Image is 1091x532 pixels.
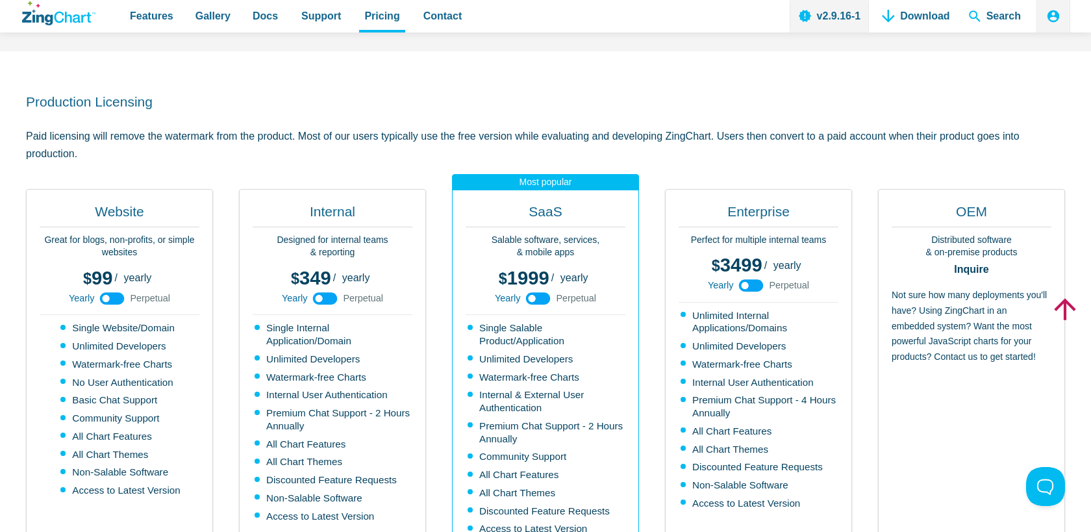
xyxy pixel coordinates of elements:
[679,203,838,227] h2: Enterprise
[681,394,838,420] li: Premium Chat Support - 4 Hours Annually
[130,294,170,303] span: Perpetual
[466,203,625,227] h2: SaaS
[468,353,625,366] li: Unlimited Developers
[255,492,412,505] li: Non-Salable Software
[468,388,625,414] li: Internal & External User Authentication
[130,7,173,25] span: Features
[60,358,180,371] li: Watermark-free Charts
[60,430,180,443] li: All Chart Features
[468,420,625,446] li: Premium Chat Support - 2 Hours Annually
[255,510,412,523] li: Access to Latest Version
[60,484,180,497] li: Access to Latest Version
[468,322,625,348] li: Single Salable Product/Application
[681,425,838,438] li: All Chart Features
[60,394,180,407] li: Basic Chat Support
[26,127,1065,162] p: Paid licensing will remove the watermark from the product. Most of our users typically use the fr...
[282,294,307,303] span: Yearly
[681,461,838,474] li: Discounted Feature Requests
[69,294,94,303] span: Yearly
[468,487,625,500] li: All Chart Themes
[466,234,625,259] p: Salable software, services, & mobile apps
[255,474,412,487] li: Discounted Feature Requests
[255,353,412,366] li: Unlimited Developers
[679,234,838,247] p: Perfect for multiple internal teams
[255,322,412,348] li: Single Internal Application/Domain
[495,294,520,303] span: Yearly
[681,479,838,492] li: Non-Salable Software
[560,272,588,283] span: yearly
[255,455,412,468] li: All Chart Themes
[301,7,341,25] span: Support
[195,7,231,25] span: Gallery
[60,448,180,461] li: All Chart Themes
[343,294,383,303] span: Perpetual
[892,203,1051,227] h2: OEM
[124,272,152,283] span: yearly
[1026,467,1065,506] iframe: Toggle Customer Support
[892,234,1051,259] p: Distributed software & on-premise products
[773,260,801,271] span: yearly
[40,234,199,259] p: Great for blogs, non-profits, or simple websites
[556,294,596,303] span: Perpetual
[681,358,838,371] li: Watermark-free Charts
[712,255,762,275] span: 3499
[60,412,180,425] li: Community Support
[60,322,180,335] li: Single Website/Domain
[255,407,412,433] li: Premium Chat Support - 2 Hours Annually
[468,505,625,518] li: Discounted Feature Requests
[333,273,336,283] span: /
[40,203,199,227] h2: Website
[468,371,625,384] li: Watermark-free Charts
[551,273,554,283] span: /
[60,466,180,479] li: Non-Salable Software
[26,93,1065,110] h2: Production Licensing
[22,1,95,25] a: ZingChart Logo. Click to return to the homepage
[892,264,1051,275] strong: Inquire
[681,309,838,335] li: Unlimited Internal Applications/Domains
[423,7,462,25] span: Contact
[468,468,625,481] li: All Chart Features
[681,376,838,389] li: Internal User Authentication
[255,371,412,384] li: Watermark-free Charts
[115,273,118,283] span: /
[681,443,838,456] li: All Chart Themes
[291,268,331,288] span: 349
[253,234,412,259] p: Designed for internal teams & reporting
[253,203,412,227] h2: Internal
[364,7,399,25] span: Pricing
[769,281,809,290] span: Perpetual
[764,260,767,271] span: /
[83,268,112,288] span: 99
[681,340,838,353] li: Unlimited Developers
[342,272,370,283] span: yearly
[60,340,180,353] li: Unlimited Developers
[681,497,838,510] li: Access to Latest Version
[708,281,733,290] span: Yearly
[499,268,549,288] span: 1999
[255,438,412,451] li: All Chart Features
[255,388,412,401] li: Internal User Authentication
[60,376,180,389] li: No User Authentication
[468,450,625,463] li: Community Support
[253,7,278,25] span: Docs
